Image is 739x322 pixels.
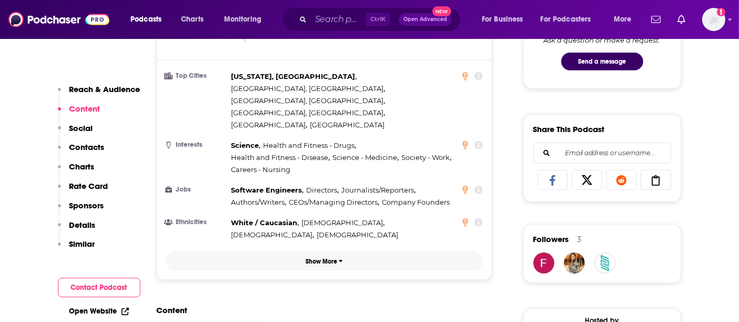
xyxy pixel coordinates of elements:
[474,11,536,28] button: open menu
[332,152,399,164] span: ,
[341,186,414,194] span: Journalists/Reporters
[231,229,315,241] span: ,
[123,11,175,28] button: open menu
[533,143,671,164] div: Search followers
[231,139,261,152] span: ,
[231,120,306,129] span: [GEOGRAPHIC_DATA]
[231,107,386,119] span: ,
[341,184,416,196] span: ,
[702,8,725,31] span: Logged in as ryanmason4
[289,198,378,206] span: CEOs/Managing Directors
[399,13,452,26] button: Open AdvancedNew
[263,139,356,152] span: ,
[231,83,386,95] span: ,
[231,119,308,131] span: ,
[166,142,227,148] h3: Interests
[231,165,291,174] span: Careers - Nursing
[231,108,384,117] span: [GEOGRAPHIC_DATA], [GEOGRAPHIC_DATA]
[231,84,384,93] span: [GEOGRAPHIC_DATA], [GEOGRAPHIC_DATA]
[432,6,451,16] span: New
[231,152,330,164] span: ,
[224,12,261,27] span: Monitoring
[366,13,390,26] span: Ctrl K
[69,239,95,249] p: Similar
[564,253,585,274] img: nadiabodkin
[306,186,337,194] span: Directors
[58,278,140,297] button: Contact Podcast
[231,230,313,239] span: [DEMOGRAPHIC_DATA]
[306,258,337,265] p: Show More
[231,186,302,194] span: Software Engineers
[8,9,109,29] img: Podchaser - Follow, Share and Rate Podcasts
[647,11,665,28] a: Show notifications dropdown
[702,8,725,31] img: User Profile
[301,217,384,229] span: ,
[231,218,298,227] span: White / Caucasian
[130,12,161,27] span: Podcasts
[533,234,569,244] span: Followers
[231,95,386,107] span: ,
[606,11,645,28] button: open menu
[717,8,725,16] svg: Add a profile image
[578,235,582,244] div: 3
[306,184,339,196] span: ,
[69,220,96,230] p: Details
[174,11,210,28] a: Charts
[317,230,398,239] span: [DEMOGRAPHIC_DATA]
[231,96,384,105] span: [GEOGRAPHIC_DATA], [GEOGRAPHIC_DATA]
[542,143,662,163] input: Email address or username...
[69,200,104,210] p: Sponsors
[401,152,451,164] span: ,
[292,7,471,32] div: Search podcasts, credits, & more...
[301,218,383,227] span: [DEMOGRAPHIC_DATA]
[58,220,96,239] button: Details
[231,217,299,229] span: ,
[69,162,95,172] p: Charts
[58,142,105,162] button: Contacts
[166,251,483,271] button: Show More
[58,162,95,181] button: Charts
[544,36,661,44] div: Ask a question or make a request.
[538,170,568,190] a: Share on Facebook
[533,124,605,134] h3: Share This Podcast
[231,196,287,208] span: ,
[58,181,108,200] button: Rate Card
[69,307,129,316] a: Open Website
[534,11,606,28] button: open menu
[614,12,632,27] span: More
[561,53,643,71] button: Send a message
[311,11,366,28] input: Search podcasts, credits, & more...
[673,11,690,28] a: Show notifications dropdown
[482,12,523,27] span: For Business
[594,253,615,274] img: laurenglaza
[289,196,379,208] span: ,
[231,153,329,162] span: Health and Fitness - Disease
[401,153,450,162] span: Society - Work
[231,198,285,206] span: Authors/Writers
[69,104,100,114] p: Content
[69,142,105,152] p: Contacts
[606,170,637,190] a: Share on Reddit
[181,12,204,27] span: Charts
[58,123,93,143] button: Social
[69,123,93,133] p: Social
[69,84,140,94] p: Reach & Audience
[231,71,357,83] span: ,
[702,8,725,31] button: Show profile menu
[572,170,602,190] a: Share on X/Twitter
[58,84,140,104] button: Reach & Audience
[310,120,384,129] span: [GEOGRAPHIC_DATA]
[166,186,227,193] h3: Jobs
[382,198,450,206] span: Company Founders
[533,253,554,274] img: biotech.karami252
[263,141,355,149] span: Health and Fitness - Drugs
[541,12,591,27] span: For Podcasters
[217,11,275,28] button: open menu
[231,72,356,80] span: [US_STATE], [GEOGRAPHIC_DATA]
[231,141,259,149] span: Science
[641,170,671,190] a: Copy Link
